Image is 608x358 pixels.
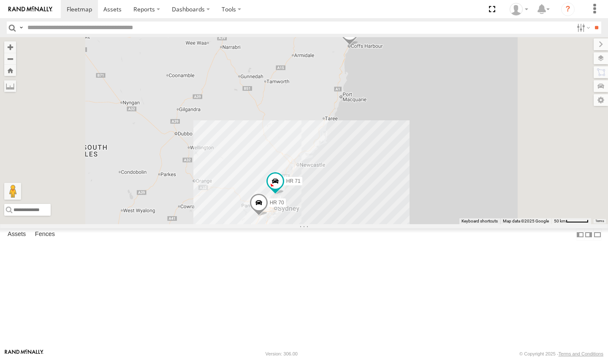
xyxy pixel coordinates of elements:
label: Measure [4,80,16,92]
span: HR 70 [270,199,284,205]
a: Terms and Conditions [559,351,603,356]
a: Visit our Website [5,350,43,358]
button: Zoom out [4,53,16,65]
label: Dock Summary Table to the Left [576,228,584,241]
a: Terms (opens in new tab) [595,219,604,222]
div: © Copyright 2025 - [519,351,603,356]
button: Zoom in [4,41,16,53]
span: 50 km [554,219,566,223]
label: Assets [3,229,30,241]
div: Eric Yao [507,3,531,16]
div: Version: 306.00 [266,351,298,356]
label: Map Settings [594,94,608,106]
button: Drag Pegman onto the map to open Street View [4,183,21,200]
button: Map scale: 50 km per 50 pixels [551,218,591,224]
button: Keyboard shortcuts [461,218,498,224]
span: Map data ©2025 Google [503,219,549,223]
label: Hide Summary Table [593,228,602,241]
span: HR 71 [286,178,301,184]
button: Zoom Home [4,65,16,76]
label: Dock Summary Table to the Right [584,228,593,241]
label: Fences [31,229,59,241]
img: rand-logo.svg [8,6,52,12]
label: Search Filter Options [573,22,592,34]
i: ? [561,3,575,16]
label: Search Query [18,22,24,34]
